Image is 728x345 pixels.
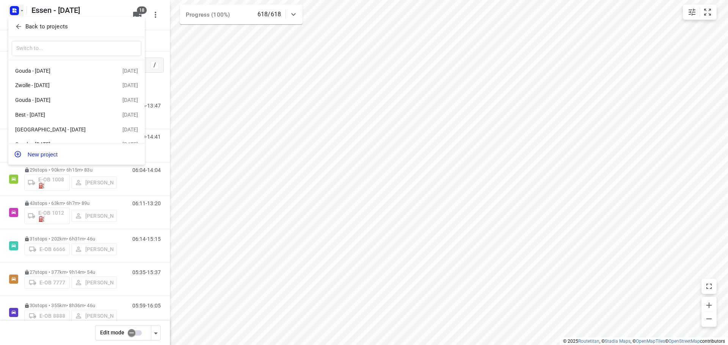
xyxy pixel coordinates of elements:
[15,82,102,88] div: Zwolle - [DATE]
[15,97,102,103] div: Gouda - [DATE]
[15,112,102,118] div: Best - [DATE]
[8,108,145,122] div: Best - [DATE][DATE]
[8,93,145,108] div: Gouda - [DATE][DATE]
[122,112,138,118] div: [DATE]
[12,41,141,56] input: Switch to...
[8,63,145,78] div: Gouda - [DATE][DATE]
[122,82,138,88] div: [DATE]
[8,78,145,93] div: Zwolle - [DATE][DATE]
[8,122,145,137] div: [GEOGRAPHIC_DATA] - [DATE][DATE]
[122,126,138,133] div: [DATE]
[12,20,141,33] button: Back to projects
[15,141,102,147] div: Gouda - [DATE]
[122,141,138,147] div: [DATE]
[15,68,102,74] div: Gouda - [DATE]
[122,68,138,74] div: [DATE]
[15,126,102,133] div: [GEOGRAPHIC_DATA] - [DATE]
[25,22,68,31] p: Back to projects
[8,147,145,162] button: New project
[8,137,145,152] div: Gouda - [DATE][DATE]
[122,97,138,103] div: [DATE]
